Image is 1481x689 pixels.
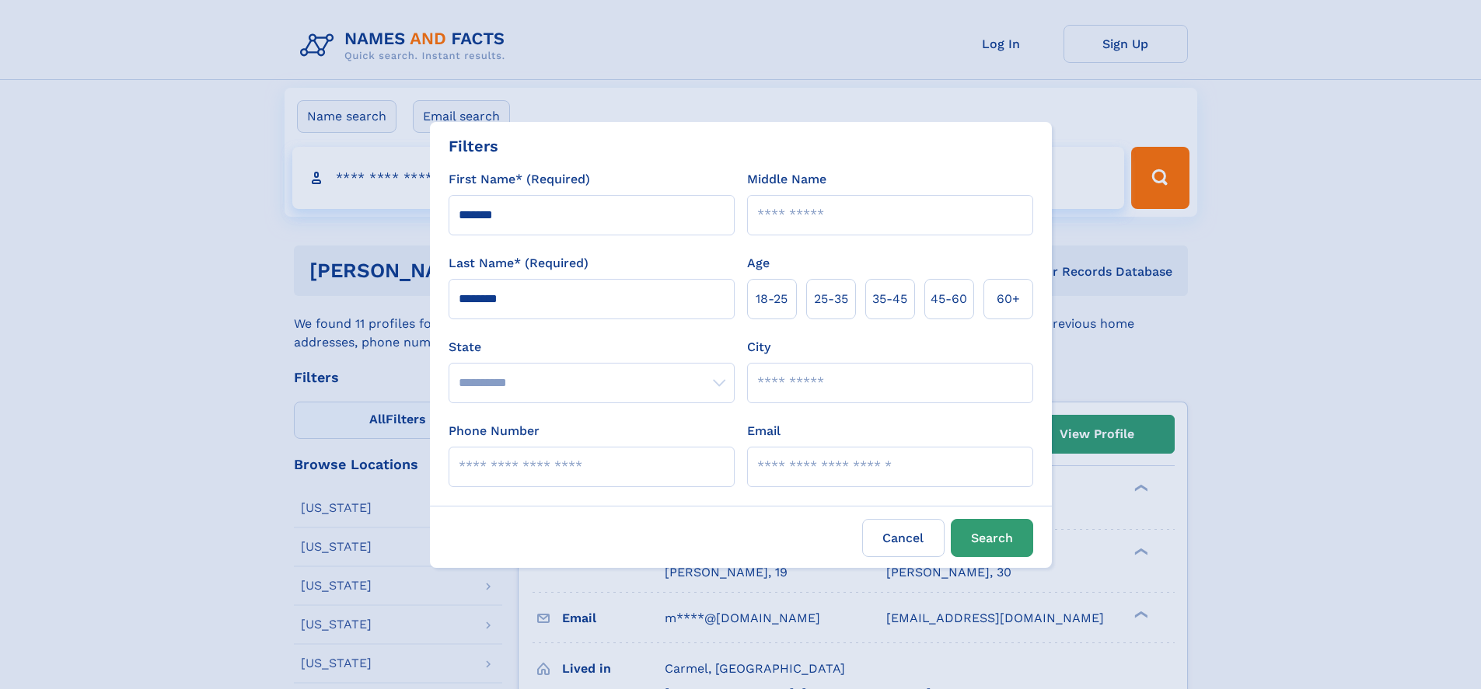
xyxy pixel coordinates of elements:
[747,170,826,189] label: Middle Name
[747,254,770,273] label: Age
[862,519,945,557] label: Cancel
[449,338,735,357] label: State
[449,422,540,440] label: Phone Number
[756,290,788,308] span: 18‑25
[449,134,498,158] div: Filters
[747,338,770,357] label: City
[449,170,590,189] label: First Name* (Required)
[951,519,1033,557] button: Search
[814,290,848,308] span: 25‑35
[449,254,589,273] label: Last Name* (Required)
[747,422,781,440] label: Email
[931,290,967,308] span: 45‑60
[872,290,907,308] span: 35‑45
[997,290,1020,308] span: 60+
